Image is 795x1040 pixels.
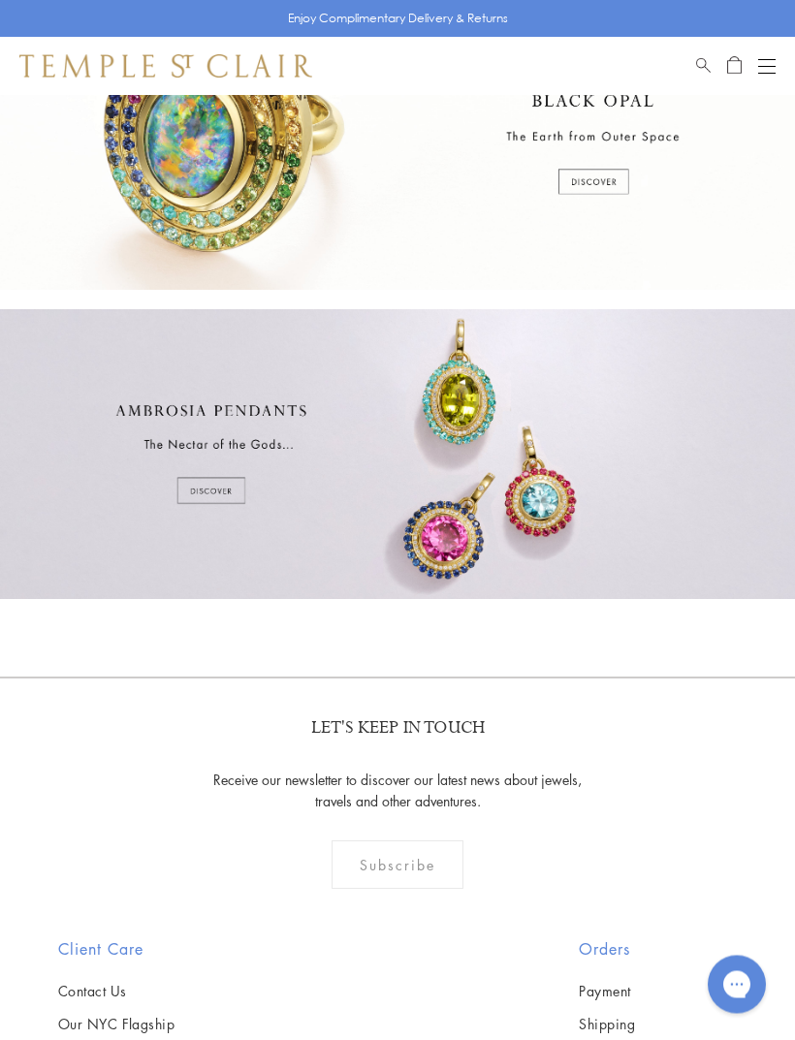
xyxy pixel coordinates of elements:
[696,54,711,78] a: Search
[579,1014,737,1035] a: Shipping
[332,841,464,890] div: Subscribe
[579,981,737,1002] a: Payment
[58,1014,242,1035] a: Our NYC Flagship
[311,718,485,741] p: LET'S KEEP IN TOUCH
[19,54,312,78] img: Temple St. Clair
[58,981,242,1002] a: Contact Us
[579,938,737,961] h2: Orders
[202,770,594,812] p: Receive our newsletter to discover our latest news about jewels, travels and other adventures.
[727,54,742,78] a: Open Shopping Bag
[58,938,242,961] h2: Client Care
[758,54,776,78] button: Open navigation
[698,949,776,1021] iframe: Gorgias live chat messenger
[288,9,508,28] p: Enjoy Complimentary Delivery & Returns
